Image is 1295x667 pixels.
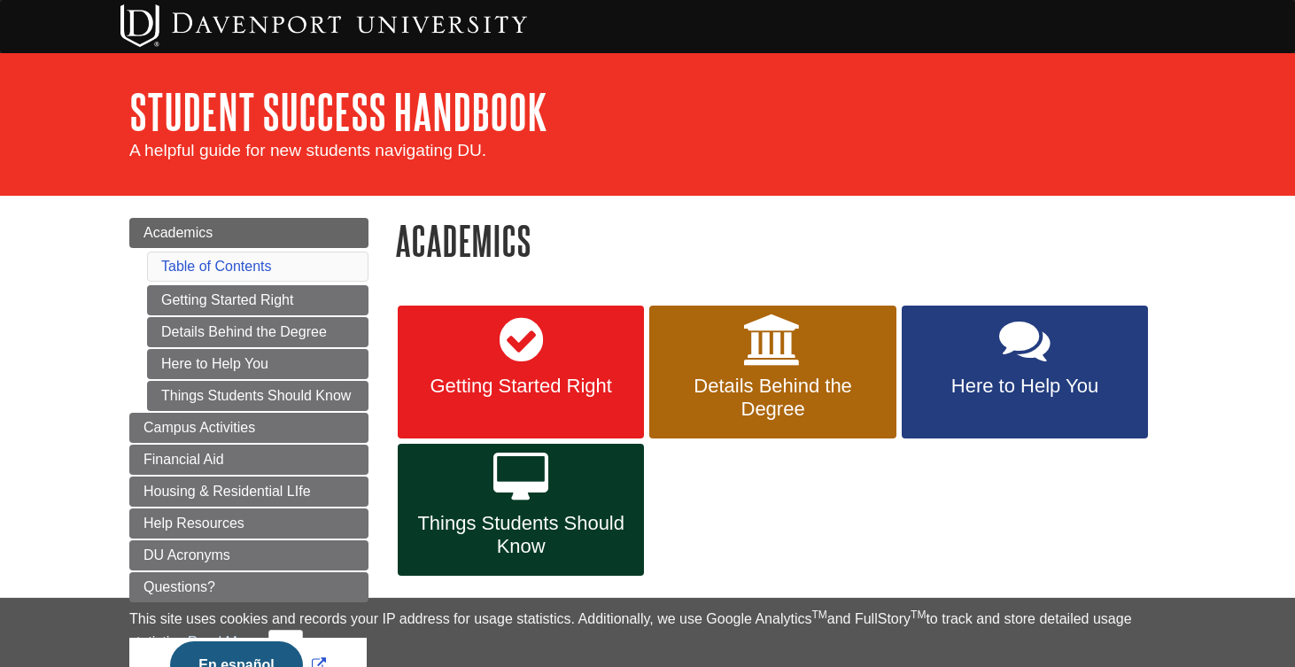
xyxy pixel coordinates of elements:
a: Getting Started Right [398,306,644,438]
span: Questions? [143,579,215,594]
span: Getting Started Right [411,375,631,398]
a: Getting Started Right [147,285,368,315]
a: Details Behind the Degree [147,317,368,347]
a: Things Students Should Know [398,444,644,577]
sup: TM [911,609,926,621]
a: Questions? [129,572,368,602]
span: Housing & Residential LIfe [143,484,311,499]
span: Things Students Should Know [411,512,631,558]
a: Financial Aid [129,445,368,475]
span: DU Acronyms [143,547,230,562]
span: Help Resources [143,516,244,531]
span: Financial Aid [143,452,224,467]
div: This site uses cookies and records your IP address for usage statistics. Additionally, we use Goo... [129,609,1166,656]
span: Campus Activities [143,420,255,435]
a: Table of Contents [161,259,272,274]
a: Academics [129,218,368,248]
a: Details Behind the Degree [649,306,896,438]
a: Help Resources [129,508,368,539]
span: Academics [143,225,213,240]
span: Details Behind the Degree [663,375,882,421]
h1: Academics [395,218,1166,263]
img: Davenport University [120,4,527,47]
a: Here to Help You [902,306,1148,438]
a: Campus Activities [129,413,368,443]
sup: TM [811,609,826,621]
span: Here to Help You [915,375,1135,398]
a: Things Students Should Know [147,381,368,411]
span: A helpful guide for new students navigating DU. [129,141,486,159]
a: Student Success Handbook [129,84,547,139]
a: Housing & Residential LIfe [129,477,368,507]
a: Here to Help You [147,349,368,379]
a: DU Acronyms [129,540,368,570]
